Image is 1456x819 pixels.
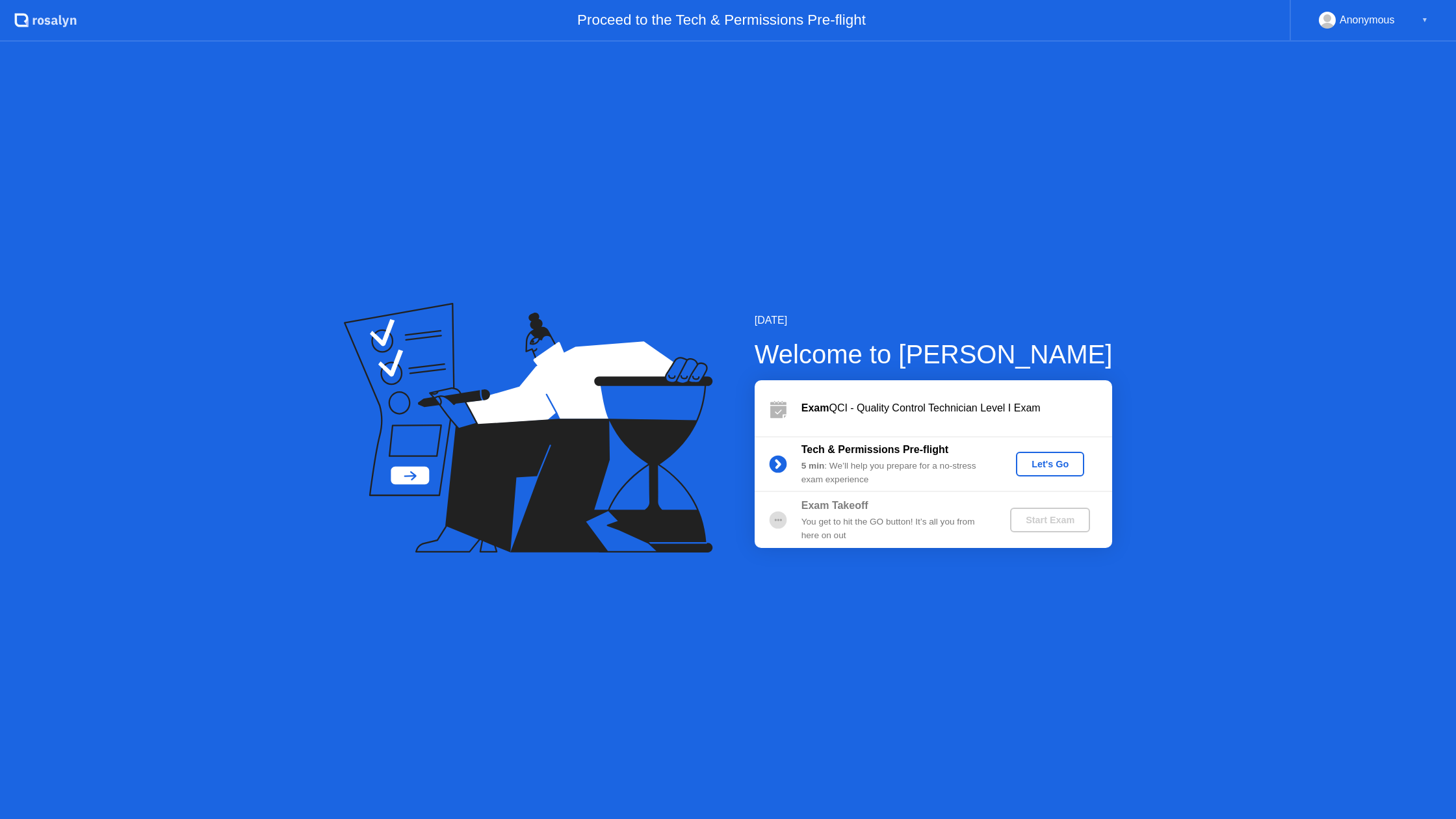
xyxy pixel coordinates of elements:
[1340,12,1395,29] div: Anonymous
[801,444,948,455] b: Tech & Permissions Pre-flight
[1422,12,1428,29] div: ▼
[755,313,1113,328] div: [DATE]
[801,400,1112,416] div: QCI - Quality Control Technician Level I Exam
[1015,515,1085,525] div: Start Exam
[1010,508,1090,532] button: Start Exam
[801,500,868,511] b: Exam Takeoff
[1021,459,1079,469] div: Let's Go
[755,335,1113,374] div: Welcome to [PERSON_NAME]
[801,461,825,471] b: 5 min
[801,460,989,486] div: : We’ll help you prepare for a no-stress exam experience
[801,402,829,413] b: Exam
[801,515,989,542] div: You get to hit the GO button! It’s all you from here on out
[1016,452,1084,476] button: Let's Go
